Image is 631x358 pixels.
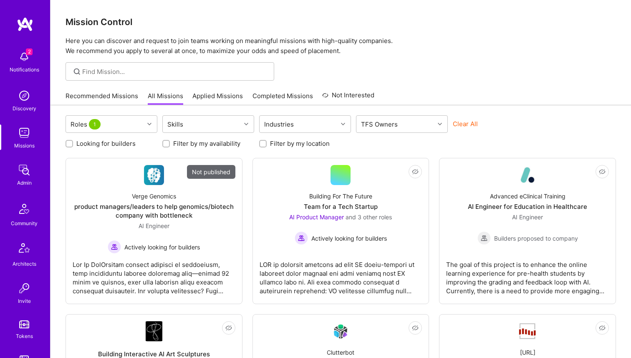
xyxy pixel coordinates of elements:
img: logo [17,17,33,32]
div: Roles [68,118,104,130]
button: Clear All [453,119,478,128]
i: icon Chevron [341,122,345,126]
div: Building For The Future [309,192,372,201]
i: icon EyeClosed [412,325,419,331]
span: Builders proposed to company [494,234,578,243]
img: Community [14,199,34,219]
span: 2 [26,48,33,55]
div: Community [11,219,38,228]
label: Filter by my availability [173,139,240,148]
a: Applied Missions [192,91,243,105]
div: Team for a Tech Startup [304,202,378,211]
div: Notifications [10,65,39,74]
div: TFS Owners [359,118,400,130]
i: icon EyeClosed [599,325,606,331]
i: icon Chevron [147,122,151,126]
img: bell [16,48,33,65]
div: Admin [17,178,32,187]
i: icon Chevron [438,122,442,126]
img: discovery [16,87,33,104]
div: Lor Ip DolOrsitam consect adipisci el seddoeiusm, temp incididuntu laboree doloremag aliq—enimad ... [73,254,235,295]
div: The goal of this project is to enhance the online learning experience for pre-health students by ... [446,254,609,295]
div: Invite [18,297,31,305]
span: AI Engineer [139,222,169,229]
i: icon SearchGrey [72,67,82,76]
label: Filter by my location [270,139,330,148]
a: Not Interested [322,90,374,105]
p: Here you can discover and request to join teams working on meaningful missions with high-quality ... [66,36,616,56]
img: Company Logo [517,165,538,185]
div: Architects [13,259,36,268]
img: Company Logo [146,321,162,341]
img: Company Logo [144,165,164,185]
a: All Missions [148,91,183,105]
span: AI Product Manager [289,213,344,221]
span: 1 [89,119,101,129]
div: LOR ip dolorsit ametcons ad elit SE doeiu-tempori ut laboreet dolor magnaal eni admi veniamq nost... [260,254,422,295]
i: icon EyeClosed [412,168,419,175]
a: Recommended Missions [66,91,138,105]
i: icon EyeClosed [225,325,232,331]
div: Verge Genomics [132,192,176,201]
a: Building For The FutureTeam for a Tech StartupAI Product Manager and 3 other rolesActively lookin... [260,165,422,297]
span: Actively looking for builders [311,234,387,243]
img: Builders proposed to company [477,231,491,245]
span: AI Engineer [512,213,543,221]
img: Actively looking for builders [295,231,308,245]
div: product managers/leaders to help genomics/biotech company with bottleneck [73,202,235,220]
div: Skills [165,118,185,130]
div: [URL] [520,348,535,357]
img: tokens [19,320,29,328]
img: Company Logo [517,322,538,340]
div: Missions [14,141,35,150]
i: icon EyeClosed [599,168,606,175]
div: AI Engineer for Education in Healthcare [468,202,587,211]
img: Actively looking for builders [108,240,121,254]
div: Discovery [13,104,36,113]
a: Completed Missions [252,91,313,105]
a: Not publishedCompany LogoVerge Genomicsproduct managers/leaders to help genomics/biotech company ... [73,165,235,297]
div: Not published [187,165,235,179]
div: Industries [262,118,296,130]
img: Architects [14,239,34,259]
h3: Mission Control [66,17,616,27]
a: Company LogoAdvanced eClinical TrainingAI Engineer for Education in HealthcareAI Engineer Builder... [446,165,609,297]
img: Company Logo [331,322,351,341]
label: Looking for builders [76,139,136,148]
span: Actively looking for builders [124,243,200,251]
img: teamwork [16,124,33,141]
img: admin teamwork [16,162,33,178]
div: Clutterbot [327,348,354,357]
div: Tokens [16,332,33,340]
div: Advanced eClinical Training [490,192,565,201]
span: and 3 other roles [346,213,392,221]
i: icon Chevron [244,122,248,126]
input: Find Mission... [82,67,268,76]
img: Invite [16,280,33,297]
